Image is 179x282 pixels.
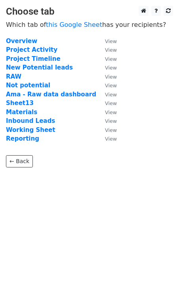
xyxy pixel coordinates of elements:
[105,83,117,88] small: View
[6,73,21,80] a: RAW
[105,136,117,142] small: View
[6,109,37,116] a: Materials
[6,126,55,133] a: Working Sheet
[97,73,117,80] a: View
[105,74,117,80] small: View
[6,91,96,98] a: Ama - Raw data dashboard
[6,155,33,167] a: ← Back
[97,82,117,89] a: View
[6,21,173,29] p: Which tab of has your recipients?
[105,38,117,44] small: View
[6,135,39,142] a: Reporting
[46,21,102,28] a: this Google Sheet
[105,92,117,98] small: View
[97,46,117,53] a: View
[105,118,117,124] small: View
[97,100,117,107] a: View
[139,244,179,282] iframe: Chat Widget
[105,100,117,106] small: View
[6,38,37,45] a: Overview
[6,117,55,124] a: Inbound Leads
[6,55,61,62] a: Project Timeline
[97,109,117,116] a: View
[105,127,117,133] small: View
[97,117,117,124] a: View
[105,56,117,62] small: View
[6,82,50,89] a: Not potential
[105,109,117,115] small: View
[6,64,73,71] a: New Potential leads
[97,91,117,98] a: View
[97,135,117,142] a: View
[97,64,117,71] a: View
[97,55,117,62] a: View
[105,65,117,71] small: View
[6,100,34,107] a: Sheet13
[6,46,57,53] a: Project Activity
[97,38,117,45] a: View
[97,126,117,133] a: View
[105,47,117,53] small: View
[6,6,173,17] h3: Choose tab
